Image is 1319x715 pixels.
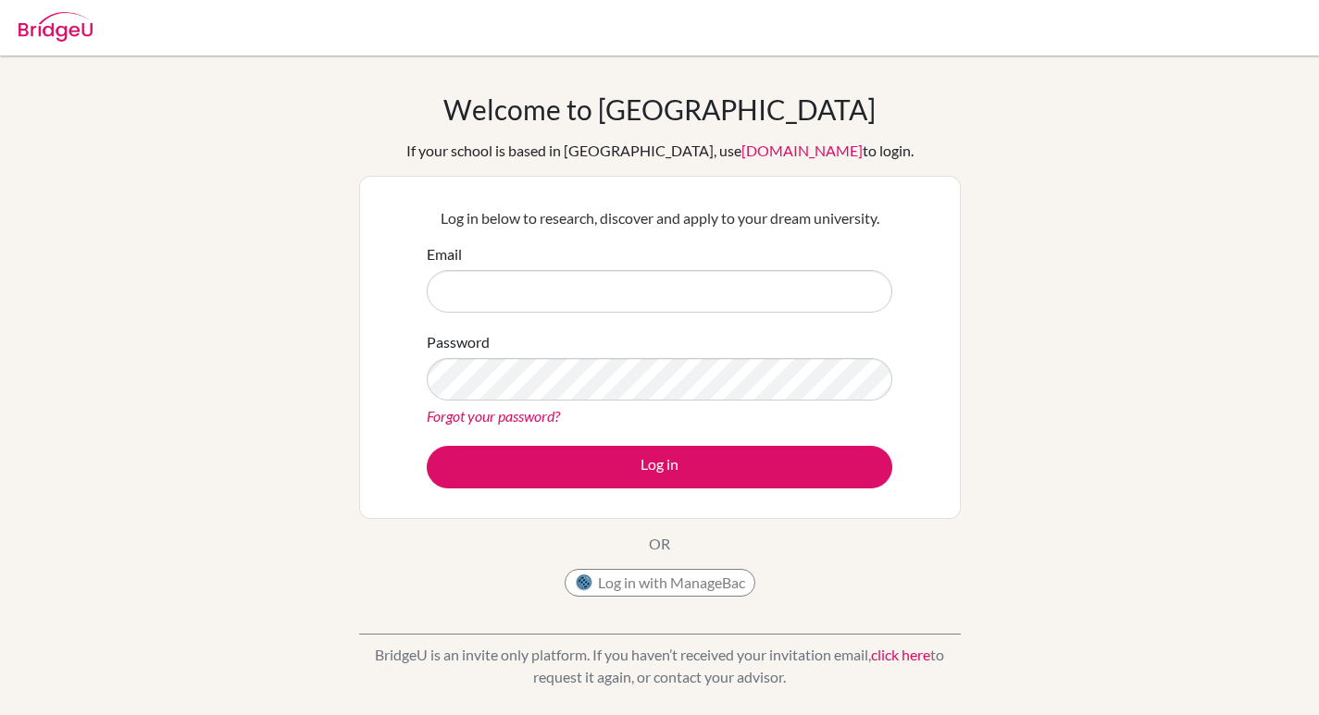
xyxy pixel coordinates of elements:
[427,207,892,229] p: Log in below to research, discover and apply to your dream university.
[406,140,914,162] div: If your school is based in [GEOGRAPHIC_DATA], use to login.
[19,12,93,42] img: Bridge-U
[565,569,755,597] button: Log in with ManageBac
[649,533,670,555] p: OR
[427,407,560,425] a: Forgot your password?
[427,446,892,488] button: Log in
[427,243,462,265] label: Email
[871,646,930,663] a: click here
[443,92,876,126] h1: Welcome to [GEOGRAPHIC_DATA]
[741,142,863,159] a: [DOMAIN_NAME]
[359,644,961,688] p: BridgeU is an invite only platform. If you haven’t received your invitation email, to request it ...
[427,331,490,353] label: Password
